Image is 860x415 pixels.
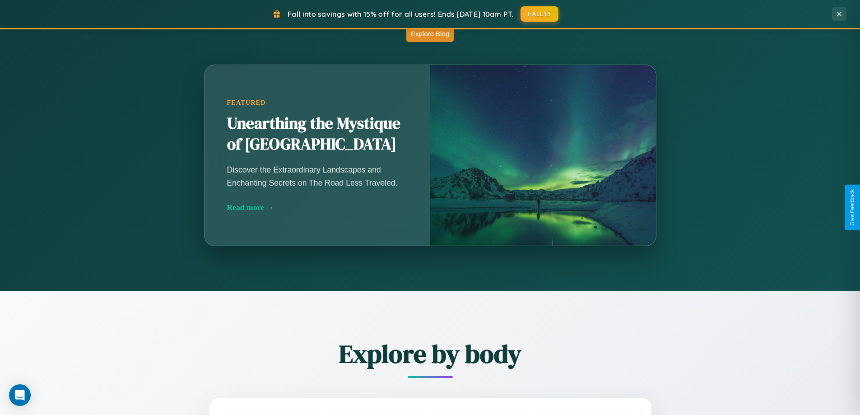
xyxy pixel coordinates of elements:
span: Fall into savings with 15% off for all users! Ends [DATE] 10am PT. [288,9,514,19]
div: Open Intercom Messenger [9,384,31,406]
p: Discover the Extraordinary Landscapes and Enchanting Secrets on The Road Less Traveled. [227,163,408,189]
button: FALL15 [521,6,558,22]
h2: Unearthing the Mystique of [GEOGRAPHIC_DATA] [227,113,408,155]
div: Read more → [227,203,408,212]
h2: Explore by body [159,336,701,371]
button: Explore Blog [406,25,454,42]
div: Featured [227,99,408,107]
div: Give Feedback [849,189,855,226]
